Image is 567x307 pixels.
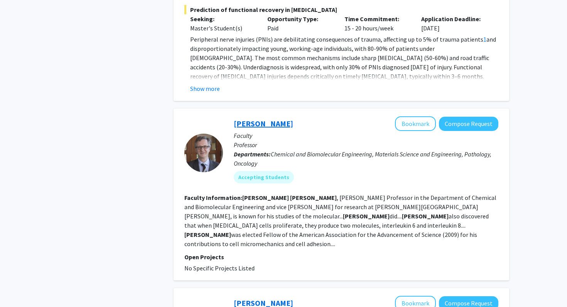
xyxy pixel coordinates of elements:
p: Faculty [234,131,498,140]
p: Time Commitment: [344,14,410,23]
mat-chip: Accepting Students [234,171,294,183]
p: Application Deadline: [421,14,487,23]
b: Faculty Information: [184,194,242,201]
b: [PERSON_NAME] [242,194,289,201]
b: [PERSON_NAME] [402,212,449,220]
button: Compose Request to Denis Wirtz [439,117,498,131]
button: Add Denis Wirtz to Bookmarks [395,116,436,131]
b: [PERSON_NAME] [343,212,390,220]
div: Paid [262,14,339,33]
iframe: Chat [6,272,33,301]
span: Chemical and Biomolecular Engineering, Materials Science and Engineering, Pathology, Oncology [234,150,491,167]
p: Opportunity Type: [267,14,333,23]
a: 1 [483,35,486,43]
span: and disproportionately impacting young, working-age individuals, with 80-90% of patients under [D... [190,35,496,80]
div: 15 - 20 hours/week [339,14,416,33]
p: Seeking: [190,14,256,23]
span: Peripheral nerve injuries (PNIs) are debilitating consequences of trauma, affecting up to 5% of t... [190,35,483,43]
button: Show more [190,84,220,93]
b: Departments: [234,150,271,158]
span: Prediction of functional recovery in [MEDICAL_DATA] [184,5,498,14]
span: No Specific Projects Listed [184,264,255,272]
div: Master's Student(s) [190,23,256,33]
div: [DATE] [415,14,493,33]
b: [PERSON_NAME] [184,231,231,238]
p: Open Projects [184,252,498,262]
b: [PERSON_NAME] [290,194,337,201]
fg-read-more: , [PERSON_NAME] Professor in the Department of Chemical and Biomolecular Engineering and vice [PE... [184,194,496,248]
p: Professor [234,140,498,149]
a: [PERSON_NAME] [234,119,293,128]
